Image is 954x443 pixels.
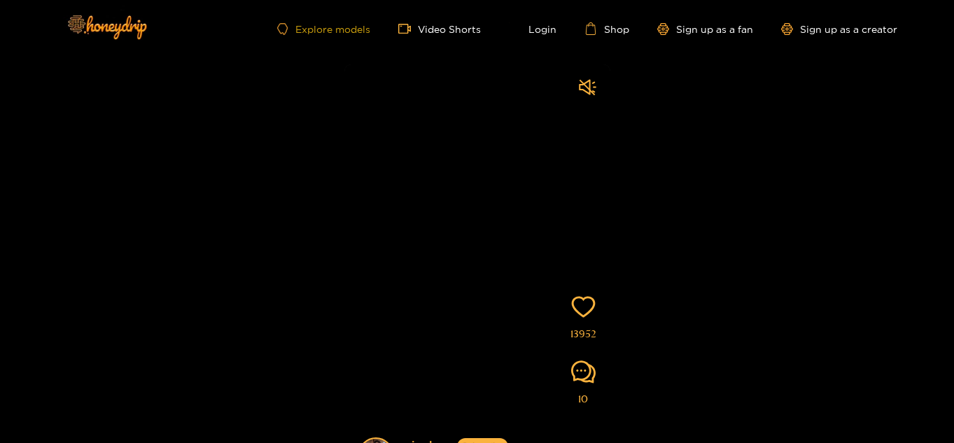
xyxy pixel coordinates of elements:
span: video-camera [398,22,418,35]
a: Login [509,22,556,35]
span: 13952 [570,326,596,342]
a: Shop [584,22,629,35]
a: Sign up as a creator [781,23,897,35]
a: Explore models [277,23,370,35]
a: Video Shorts [398,22,481,35]
span: comment [571,360,596,384]
span: heart [571,295,596,319]
a: Sign up as a fan [657,23,753,35]
span: 10 [578,391,588,407]
span: sound [579,78,596,96]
